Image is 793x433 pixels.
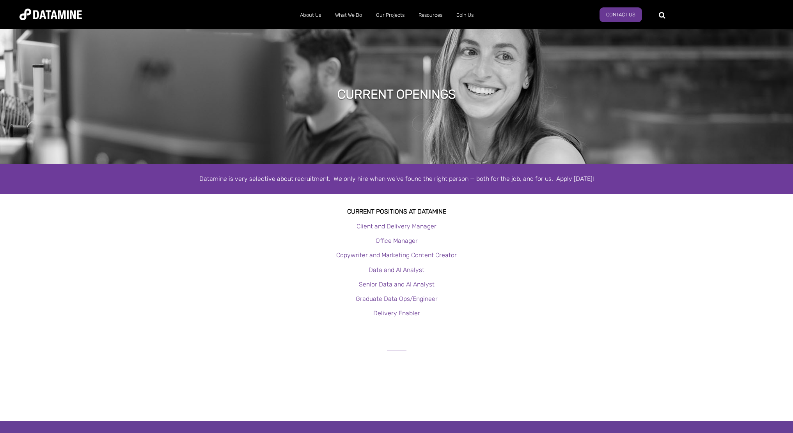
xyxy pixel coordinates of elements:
[357,223,436,230] a: Client and Delivery Manager
[373,309,420,317] a: Delivery Enabler
[293,5,328,25] a: About Us
[369,5,412,25] a: Our Projects
[369,266,424,274] a: Data and AI Analyst
[412,5,449,25] a: Resources
[336,251,457,259] a: Copywriter and Marketing Content Creator
[174,173,619,184] div: Datamine is very selective about recruitment. We only hire when we've found the right person — bo...
[20,9,82,20] img: Datamine
[600,7,642,22] a: Contact Us
[337,86,456,103] h1: Current Openings
[359,281,435,288] a: Senior Data and AI Analyst
[328,5,369,25] a: What We Do
[347,208,446,215] strong: Current Positions at datamine
[376,237,418,244] a: Office Manager
[449,5,481,25] a: Join Us
[356,295,438,302] a: Graduate Data Ops/Engineer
